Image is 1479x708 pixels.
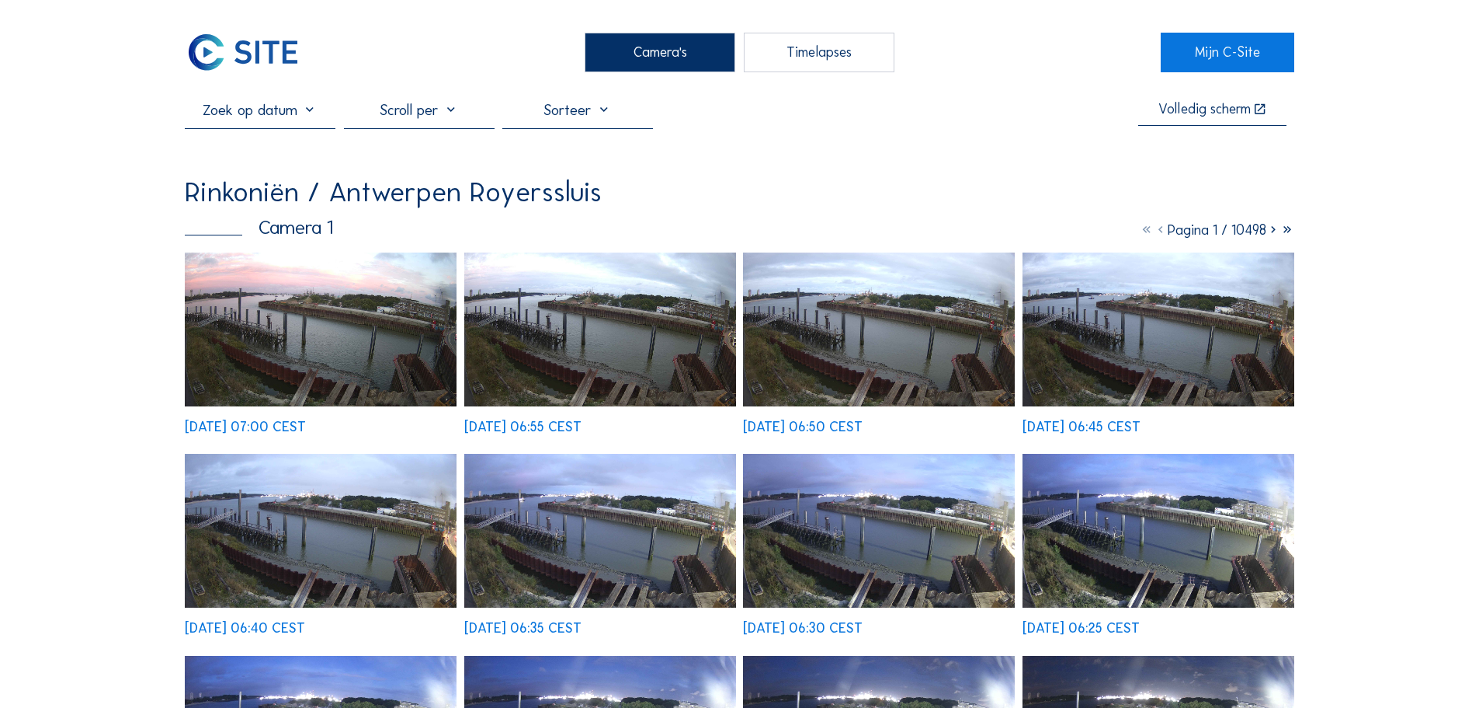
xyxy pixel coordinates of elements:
div: [DATE] 06:25 CEST [1022,622,1140,636]
div: [DATE] 06:45 CEST [1022,420,1140,434]
img: image_52956146 [464,253,736,406]
img: image_52956225 [185,253,457,406]
input: Zoek op datum 󰅀 [185,100,335,119]
img: image_52955991 [743,253,1015,406]
div: [DATE] 06:55 CEST [464,420,582,434]
div: Rinkoniën / Antwerpen Royerssluis [185,178,602,206]
div: [DATE] 06:35 CEST [464,622,582,636]
a: C-SITE Logo [185,33,318,71]
div: Volledig scherm [1158,103,1251,117]
a: Mijn C-Site [1161,33,1293,71]
img: image_52955453 [743,454,1015,608]
div: Camera 1 [185,218,333,238]
div: [DATE] 07:00 CEST [185,420,306,434]
img: image_52955601 [464,454,736,608]
img: C-SITE Logo [185,33,301,71]
div: [DATE] 06:50 CEST [743,420,863,434]
img: image_52955297 [1022,454,1294,608]
img: image_52955842 [1022,253,1294,406]
div: [DATE] 06:30 CEST [743,622,863,636]
div: Camera's [585,33,735,71]
div: [DATE] 06:40 CEST [185,622,305,636]
span: Pagina 1 / 10498 [1168,221,1266,239]
div: Timelapses [744,33,894,71]
img: image_52955756 [185,454,457,608]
